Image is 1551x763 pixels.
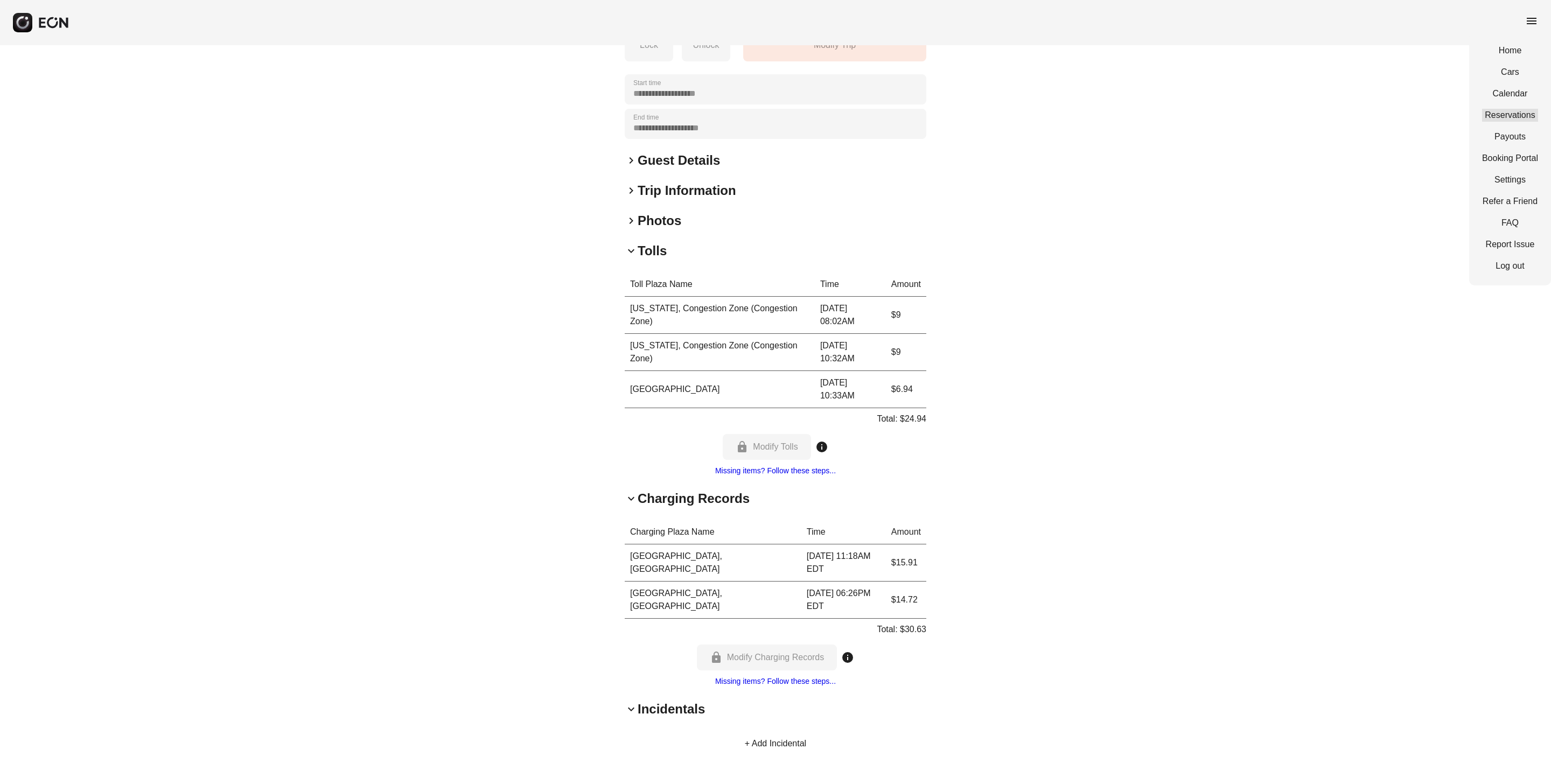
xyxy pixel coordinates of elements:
[625,334,815,371] td: [US_STATE], Congestion Zone (Congestion Zone)
[625,184,638,197] span: keyboard_arrow_right
[625,214,638,227] span: keyboard_arrow_right
[877,412,926,425] p: Total: $24.94
[815,272,886,297] th: Time
[625,371,815,408] td: [GEOGRAPHIC_DATA]
[732,731,819,757] button: + Add Incidental
[1482,173,1538,186] a: Settings
[1482,130,1538,143] a: Payouts
[801,582,886,619] td: [DATE] 06:26PM EDT
[815,371,886,408] td: [DATE] 10:33AM
[1482,195,1538,208] a: Refer a Friend
[1482,87,1538,100] a: Calendar
[801,544,886,582] td: [DATE] 11:18AM EDT
[625,544,801,582] td: [GEOGRAPHIC_DATA], [GEOGRAPHIC_DATA]
[625,582,801,619] td: [GEOGRAPHIC_DATA], [GEOGRAPHIC_DATA]
[1482,260,1538,272] a: Log out
[1482,216,1538,229] a: FAQ
[1482,44,1538,57] a: Home
[886,544,926,582] td: $15.91
[625,272,815,297] th: Toll Plaza Name
[877,623,926,636] p: Total: $30.63
[886,297,926,334] td: $9
[886,520,926,544] th: Amount
[1482,238,1538,251] a: Report Issue
[1525,15,1538,27] span: menu
[715,677,836,685] a: Missing items? Follow these steps...
[715,466,836,475] a: Missing items? Follow these steps...
[625,297,815,334] td: [US_STATE], Congestion Zone (Congestion Zone)
[815,440,828,453] span: info
[625,154,638,167] span: keyboard_arrow_right
[638,182,736,199] h2: Trip Information
[886,334,926,371] td: $9
[886,582,926,619] td: $14.72
[1482,152,1538,165] a: Booking Portal
[886,371,926,408] td: $6.94
[638,152,720,169] h2: Guest Details
[638,490,750,507] h2: Charging Records
[625,520,801,544] th: Charging Plaza Name
[625,244,638,257] span: keyboard_arrow_down
[625,492,638,505] span: keyboard_arrow_down
[1482,66,1538,79] a: Cars
[638,242,667,260] h2: Tolls
[815,297,886,334] td: [DATE] 08:02AM
[815,334,886,371] td: [DATE] 10:32AM
[1482,109,1538,122] a: Reservations
[638,701,705,718] h2: Incidentals
[801,520,886,544] th: Time
[886,272,926,297] th: Amount
[841,651,854,664] span: info
[625,703,638,716] span: keyboard_arrow_down
[638,212,681,229] h2: Photos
